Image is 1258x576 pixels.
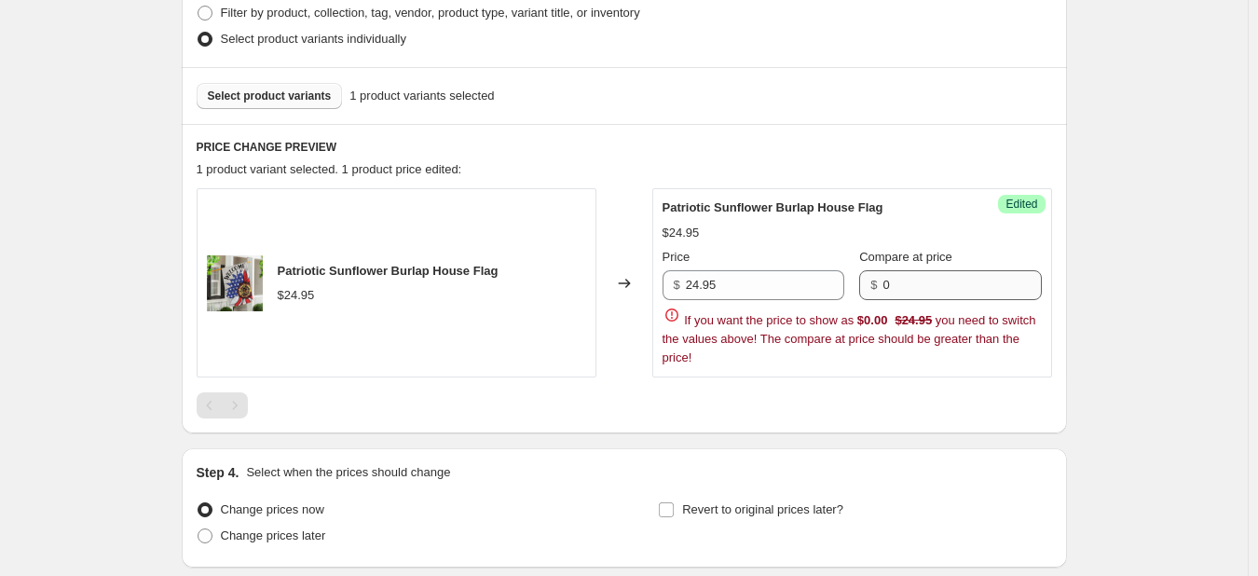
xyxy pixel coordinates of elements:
nav: Pagination [197,392,248,418]
h6: PRICE CHANGE PREVIEW [197,140,1052,155]
button: Select product variants [197,83,343,109]
img: 3909_a96336db-5773-4a1a-8f81-6e8c8e1f7990_80x.jpg [207,255,263,311]
span: Select product variants individually [221,32,406,46]
p: Select when the prices should change [246,463,450,482]
span: Patriotic Sunflower Burlap House Flag [278,264,499,278]
span: Revert to original prices later? [682,502,843,516]
span: Edited [1005,197,1037,212]
strike: $24.95 [895,311,932,330]
span: Select product variants [208,89,332,103]
span: 1 product variants selected [349,87,494,105]
div: $24.95 [278,286,315,305]
span: $ [870,278,877,292]
span: Change prices later [221,528,326,542]
div: $0.00 [857,311,888,330]
span: 1 product variant selected. 1 product price edited: [197,162,462,176]
h2: Step 4. [197,463,239,482]
div: $24.95 [663,224,700,242]
span: Price [663,250,691,264]
span: Filter by product, collection, tag, vendor, product type, variant title, or inventory [221,6,640,20]
span: Compare at price [859,250,952,264]
span: If you want the price to show as you need to switch the values above! The compare at price should... [663,313,1036,364]
span: Change prices now [221,502,324,516]
span: $ [674,278,680,292]
span: Patriotic Sunflower Burlap House Flag [663,200,883,214]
